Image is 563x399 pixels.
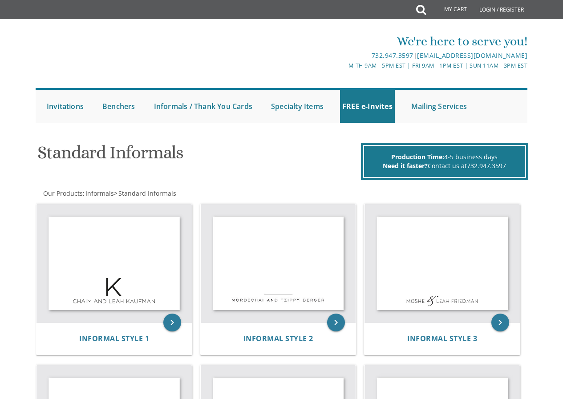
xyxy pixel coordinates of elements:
[200,50,527,61] div: |
[417,51,527,60] a: [EMAIL_ADDRESS][DOMAIN_NAME]
[163,314,181,331] a: keyboard_arrow_right
[201,204,356,323] img: Informal Style 2
[36,204,192,323] img: Informal Style 1
[327,314,345,331] a: keyboard_arrow_right
[243,335,313,343] a: Informal Style 2
[37,143,359,169] h1: Standard Informals
[491,314,509,331] a: keyboard_arrow_right
[409,90,469,123] a: Mailing Services
[79,335,149,343] a: Informal Style 1
[36,189,282,198] div: :
[85,189,114,197] a: Informals
[340,90,395,123] a: FREE e-Invites
[45,90,86,123] a: Invitations
[383,161,428,170] span: Need it faster?
[200,32,527,50] div: We're here to serve you!
[117,189,176,197] a: Standard Informals
[467,161,506,170] a: 732.947.3597
[407,335,477,343] a: Informal Style 3
[425,1,473,19] a: My Cart
[372,51,413,60] a: 732.947.3597
[152,90,255,123] a: Informals / Thank You Cards
[243,334,313,343] span: Informal Style 2
[269,90,326,123] a: Specialty Items
[118,189,176,197] span: Standard Informals
[391,153,444,161] span: Production Time:
[100,90,138,123] a: Benchers
[79,334,149,343] span: Informal Style 1
[200,61,527,70] div: M-Th 9am - 5pm EST | Fri 9am - 1pm EST | Sun 11am - 3pm EST
[42,189,83,197] a: Our Products
[407,334,477,343] span: Informal Style 3
[363,145,526,178] div: 4-5 business days Contact us at
[114,189,176,197] span: >
[365,204,520,323] img: Informal Style 3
